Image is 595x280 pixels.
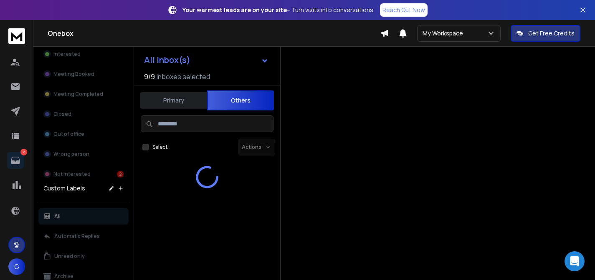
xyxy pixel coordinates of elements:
[43,184,85,192] h3: Custom Labels
[157,72,210,82] h3: Inboxes selected
[182,6,287,14] strong: Your warmest leads are on your site
[8,258,25,275] button: G
[144,56,190,64] h1: All Inbox(s)
[182,6,373,14] p: – Turn visits into conversations
[152,144,167,150] label: Select
[8,28,25,44] img: logo
[423,29,466,37] p: My Workspace
[20,149,27,155] p: 2
[207,90,274,110] button: Others
[140,91,207,110] button: Primary
[528,29,575,37] p: Get Free Credits
[48,28,380,38] h1: Onebox
[511,25,580,42] button: Get Free Credits
[380,3,428,17] a: Reach Out Now
[565,251,585,271] div: Open Intercom Messenger
[382,6,425,14] p: Reach Out Now
[137,52,275,68] button: All Inbox(s)
[144,72,155,82] span: 9 / 9
[7,152,24,169] a: 2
